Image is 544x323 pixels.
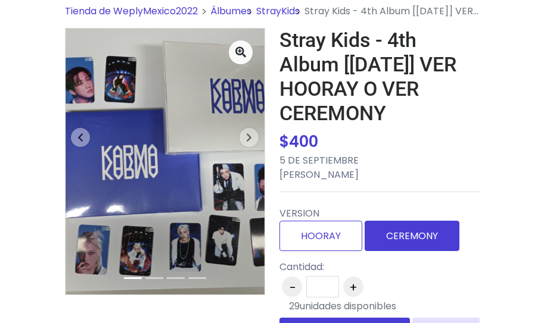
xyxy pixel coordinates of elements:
span: 29 [289,299,300,313]
label: CEREMONY [365,221,459,251]
button: - [282,277,302,297]
nav: breadcrumb [65,4,480,28]
a: StrayKids [256,4,300,18]
p: 5 DE SEPTIEMBRE [PERSON_NAME] [279,153,480,182]
h1: Stray Kids - 4th Album [[DATE]] VER HOORAY O VER CEREMONY [279,28,480,125]
div: unidades disponibles [289,299,396,313]
label: HOORAY [279,221,362,251]
img: medium_1756039616984.jpeg [66,29,265,294]
div: $ [279,130,480,153]
a: Tienda de WeplyMexico2022 [65,4,198,18]
span: 400 [289,131,318,152]
a: Álbumes [210,4,251,18]
button: + [343,277,363,297]
p: Cantidad: [279,260,474,274]
div: VERSION [279,202,480,256]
